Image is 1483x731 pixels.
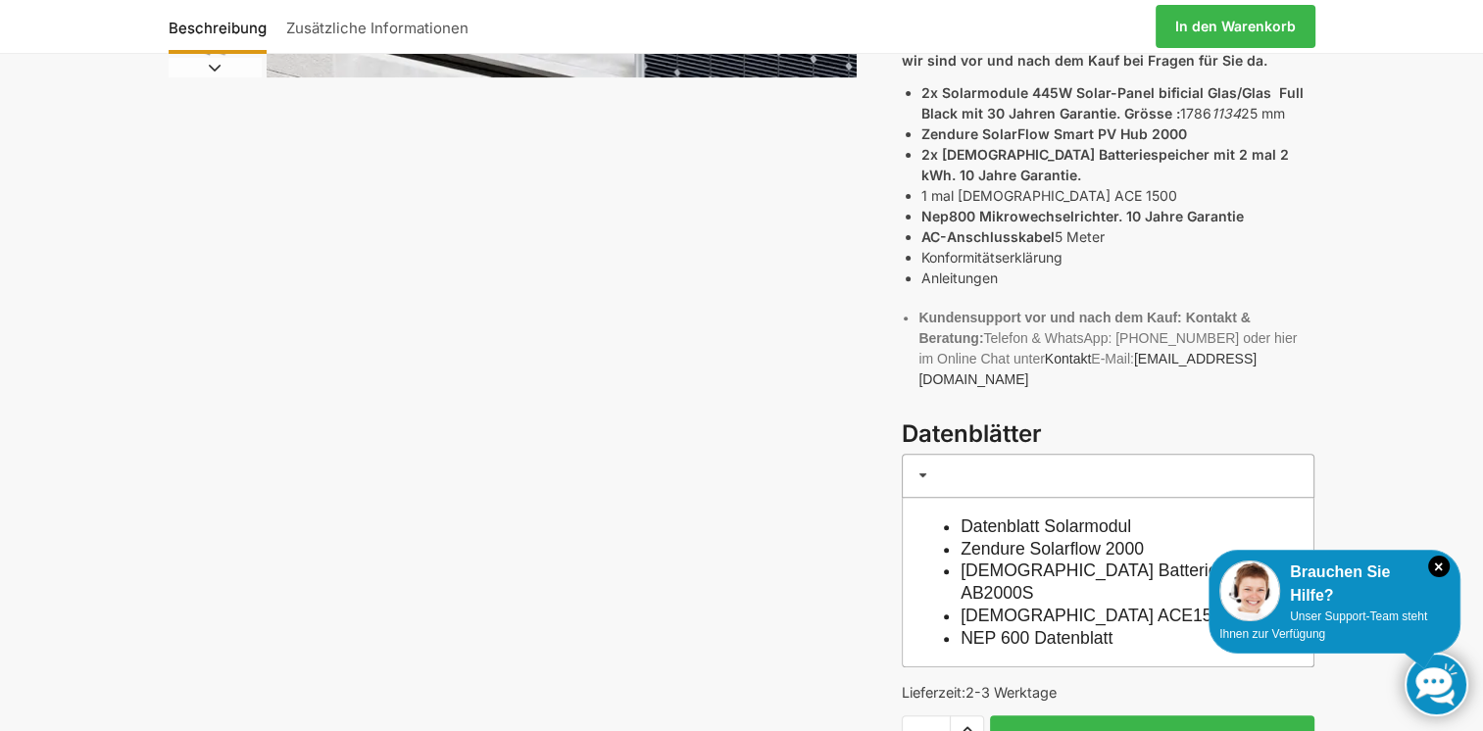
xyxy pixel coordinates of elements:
[961,606,1231,625] a: [DEMOGRAPHIC_DATA] ACE1500
[164,75,262,173] li: 7 / 11
[1219,560,1450,608] div: Brauchen Sie Hilfe?
[902,684,1057,701] span: Lieferzeit:
[921,268,1314,288] li: Anleitungen
[965,684,1057,701] span: 2-3 Werktage
[921,228,1055,245] strong: AC-Anschlusskabel
[1219,560,1280,621] img: Customer service
[276,3,478,50] a: Zusätzliche Informationen
[1045,351,1091,366] a: Kontakt
[961,560,1217,603] a: [DEMOGRAPHIC_DATA] Batterie AB2000S
[921,247,1314,268] li: Konformitätserklärung
[921,208,1244,224] strong: Nep800 Mikrowechselrichter. 10 Jahre Garantie
[961,628,1112,648] a: NEP 600 Datenblatt
[918,310,1181,325] span: Kundensupport vor und nach dem Kauf:
[1211,105,1241,122] em: 1134
[1219,609,1427,641] span: Unser Support-Team steht Ihnen zur Verfügung
[961,539,1144,559] a: Zendure Solarflow 2000
[921,84,1304,122] strong: 2x Solarmodule 445W Solar-Panel bificial Glas/Glas Full Black mit 30 Jahren Garantie. Grösse :
[921,226,1314,247] li: 5 Meter
[918,308,1314,390] li: Telefon & WhatsApp: [PHONE_NUMBER] oder hier im Online Chat unter E-Mail:
[921,125,1187,142] strong: Zendure SolarFlow Smart PV Hub 2000
[921,185,1314,206] li: 1 mal [DEMOGRAPHIC_DATA] ACE 1500
[169,3,276,50] a: Beschreibung
[1180,105,1285,122] span: 1786 25 mm
[902,417,1314,452] h3: Datenblätter
[921,146,1289,183] strong: 2x [DEMOGRAPHIC_DATA] Batteriespeicher mit 2 mal 2 kWh. 10 Jahre Garantie.
[1428,556,1450,577] i: Schließen
[169,58,262,77] button: Next slide
[961,516,1131,536] a: Datenblatt Solarmodul
[1156,5,1315,48] a: In den Warenkorb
